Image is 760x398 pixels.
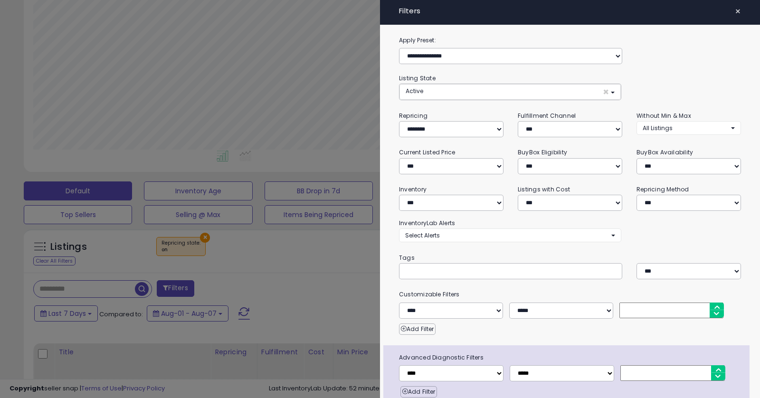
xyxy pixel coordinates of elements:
[399,228,621,242] button: Select Alerts
[636,112,691,120] small: Without Min & Max
[518,185,570,193] small: Listings with Cost
[399,7,741,15] h4: Filters
[392,35,748,46] label: Apply Preset:
[399,84,621,100] button: Active ×
[735,5,741,18] span: ×
[643,124,673,132] span: All Listings
[518,148,567,156] small: BuyBox Eligibility
[399,112,427,120] small: Repricing
[636,148,693,156] small: BuyBox Availability
[636,121,741,135] button: All Listings
[392,289,748,300] small: Customizable Filters
[731,5,745,18] button: ×
[399,219,455,227] small: InventoryLab Alerts
[603,87,609,97] span: ×
[399,185,427,193] small: Inventory
[392,253,748,263] small: Tags
[400,386,437,398] button: Add Filter
[405,231,440,239] span: Select Alerts
[399,148,455,156] small: Current Listed Price
[406,87,423,95] span: Active
[636,185,689,193] small: Repricing Method
[392,352,750,363] span: Advanced Diagnostic Filters
[399,74,436,82] small: Listing State
[399,323,436,335] button: Add Filter
[518,112,576,120] small: Fulfillment Channel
